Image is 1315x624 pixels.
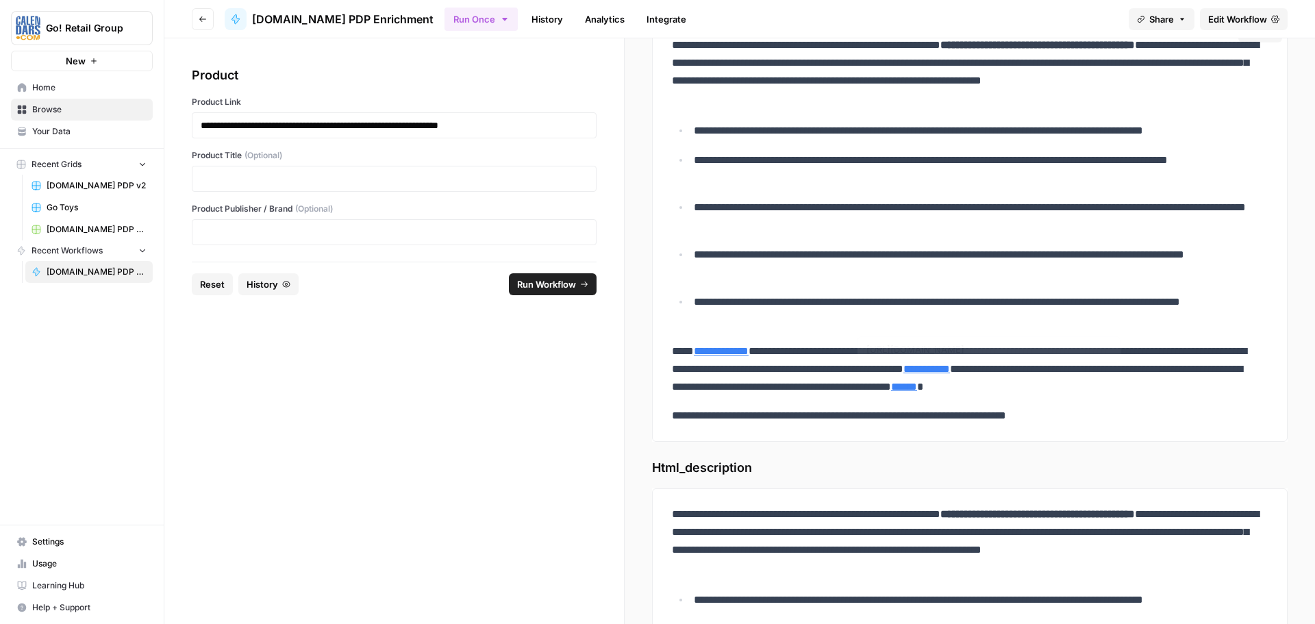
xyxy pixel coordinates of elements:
[1129,8,1194,30] button: Share
[47,266,147,278] span: [DOMAIN_NAME] PDP Enrichment
[192,96,597,108] label: Product Link
[638,8,694,30] a: Integrate
[32,536,147,548] span: Settings
[25,197,153,219] a: Go Toys
[32,245,103,257] span: Recent Workflows
[200,277,225,291] span: Reset
[32,125,147,138] span: Your Data
[444,8,518,31] button: Run Once
[11,575,153,597] a: Learning Hub
[25,261,153,283] a: [DOMAIN_NAME] PDP Enrichment
[47,223,147,236] span: [DOMAIN_NAME] PDP Enrichment Grid
[247,277,278,291] span: History
[46,21,129,35] span: Go! Retail Group
[32,558,147,570] span: Usage
[238,273,299,295] button: History
[11,597,153,619] button: Help + Support
[252,11,434,27] span: [DOMAIN_NAME] PDP Enrichment
[11,154,153,175] button: Recent Grids
[245,149,282,162] span: (Optional)
[652,458,1288,477] span: Html_description
[11,553,153,575] a: Usage
[25,175,153,197] a: [DOMAIN_NAME] PDP v2
[11,240,153,261] button: Recent Workflows
[192,273,233,295] button: Reset
[1200,8,1288,30] a: Edit Workflow
[32,103,147,116] span: Browse
[517,277,576,291] span: Run Workflow
[11,531,153,553] a: Settings
[11,99,153,121] a: Browse
[577,8,633,30] a: Analytics
[47,201,147,214] span: Go Toys
[66,54,86,68] span: New
[16,16,40,40] img: Go! Retail Group Logo
[295,203,333,215] span: (Optional)
[32,601,147,614] span: Help + Support
[1149,12,1174,26] span: Share
[32,579,147,592] span: Learning Hub
[1208,12,1267,26] span: Edit Workflow
[11,77,153,99] a: Home
[11,11,153,45] button: Workspace: Go! Retail Group
[32,82,147,94] span: Home
[11,51,153,71] button: New
[11,121,153,142] a: Your Data
[225,8,434,30] a: [DOMAIN_NAME] PDP Enrichment
[192,149,597,162] label: Product Title
[523,8,571,30] a: History
[25,219,153,240] a: [DOMAIN_NAME] PDP Enrichment Grid
[192,66,597,85] div: Product
[47,179,147,192] span: [DOMAIN_NAME] PDP v2
[192,203,597,215] label: Product Publisher / Brand
[32,158,82,171] span: Recent Grids
[509,273,597,295] button: Run Workflow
